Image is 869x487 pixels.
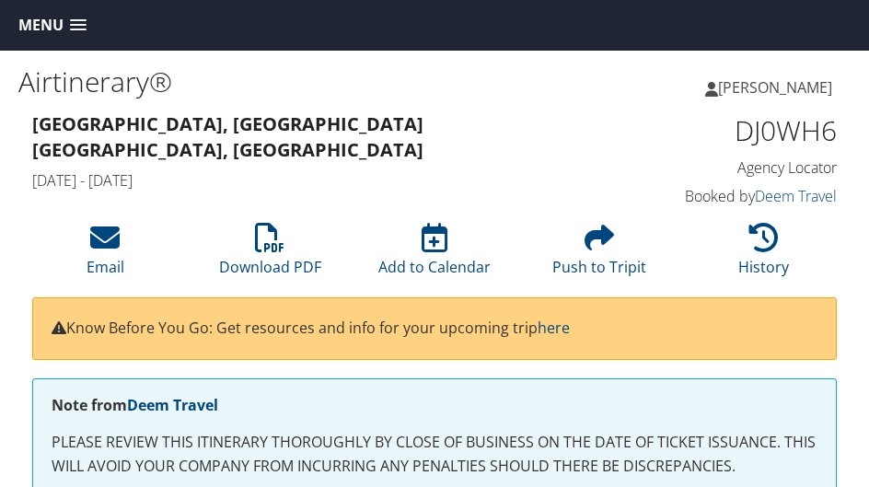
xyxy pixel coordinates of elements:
[18,63,434,101] h1: Airtinerary®
[219,233,321,277] a: Download PDF
[87,233,124,277] a: Email
[587,157,837,178] h4: Agency Locator
[755,186,837,206] a: Deem Travel
[587,111,837,150] h1: DJ0WH6
[127,395,218,415] a: Deem Travel
[378,233,491,277] a: Add to Calendar
[18,17,64,34] span: Menu
[32,170,560,191] h4: [DATE] - [DATE]
[32,111,423,162] strong: [GEOGRAPHIC_DATA], [GEOGRAPHIC_DATA] [GEOGRAPHIC_DATA], [GEOGRAPHIC_DATA]
[9,10,96,41] a: Menu
[52,317,817,341] p: Know Before You Go: Get resources and info for your upcoming trip
[738,233,789,277] a: History
[52,395,218,415] strong: Note from
[552,233,646,277] a: Push to Tripit
[705,60,851,115] a: [PERSON_NAME]
[538,318,570,338] a: here
[587,186,837,206] h4: Booked by
[52,431,817,478] p: PLEASE REVIEW THIS ITINERARY THOROUGHLY BY CLOSE OF BUSINESS ON THE DATE OF TICKET ISSUANCE. THIS...
[718,77,832,98] span: [PERSON_NAME]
